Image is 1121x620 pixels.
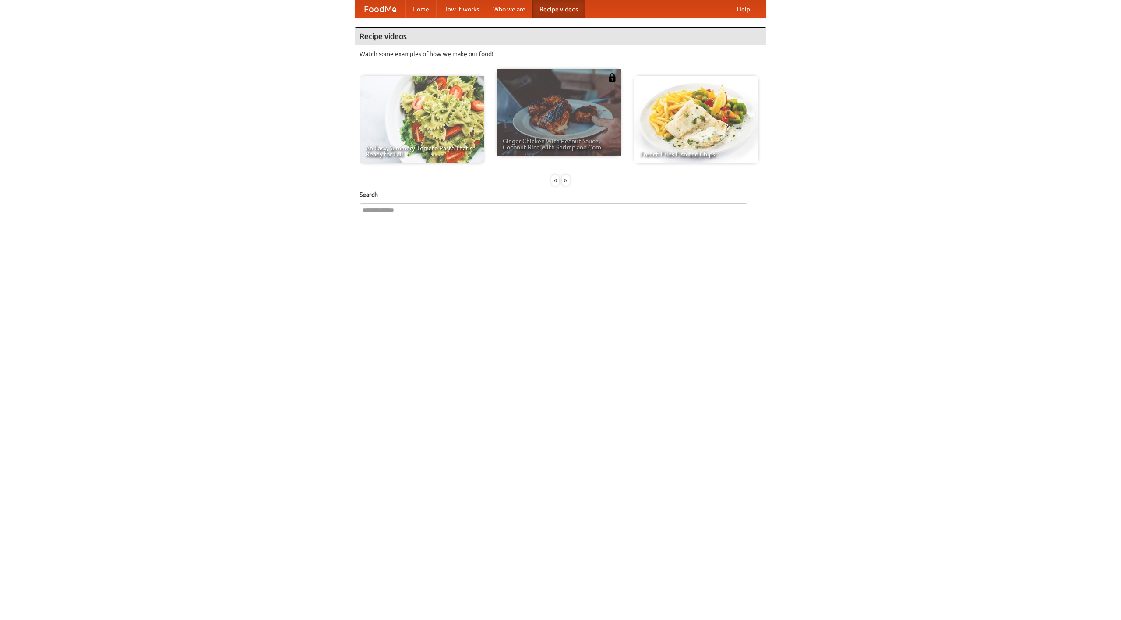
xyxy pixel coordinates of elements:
[436,0,486,18] a: How it works
[355,28,766,45] h4: Recipe videos
[634,76,758,163] a: French Fries Fish and Chips
[730,0,757,18] a: Help
[608,73,617,82] img: 483408.png
[366,145,478,157] span: An Easy, Summery Tomato Pasta That's Ready for Fall
[532,0,585,18] a: Recipe videos
[640,151,752,157] span: French Fries Fish and Chips
[551,175,559,186] div: «
[360,76,484,163] a: An Easy, Summery Tomato Pasta That's Ready for Fall
[562,175,570,186] div: »
[355,0,405,18] a: FoodMe
[486,0,532,18] a: Who we are
[405,0,436,18] a: Home
[360,50,761,58] p: Watch some examples of how we make our food!
[360,190,761,199] h5: Search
